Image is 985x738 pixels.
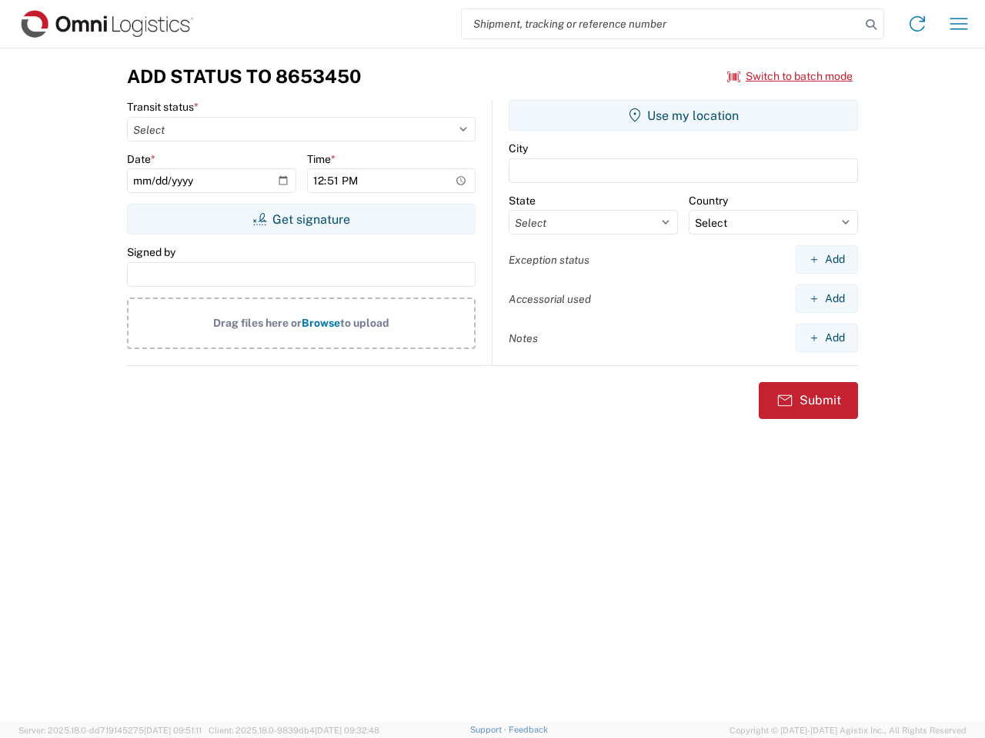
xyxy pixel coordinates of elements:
[509,292,591,306] label: Accessorial used
[307,152,336,166] label: Time
[509,141,528,155] label: City
[730,723,967,737] span: Copyright © [DATE]-[DATE] Agistix Inc., All Rights Reserved
[509,194,536,208] label: State
[509,100,858,131] button: Use my location
[796,324,858,352] button: Add
[509,725,548,734] a: Feedback
[302,317,340,329] span: Browse
[127,204,476,234] button: Get signature
[213,317,302,329] span: Drag files here or
[470,725,509,734] a: Support
[209,726,379,735] span: Client: 2025.18.0-9839db4
[509,253,589,267] label: Exception status
[509,331,538,345] label: Notes
[18,726,202,735] span: Server: 2025.18.0-dd719145275
[759,382,858,419] button: Submit
[796,284,858,313] button: Add
[127,100,199,114] label: Transit status
[796,245,858,274] button: Add
[144,726,202,735] span: [DATE] 09:51:11
[127,245,175,259] label: Signed by
[127,65,361,88] h3: Add Status to 8653450
[727,64,853,89] button: Switch to batch mode
[340,317,389,329] span: to upload
[315,726,379,735] span: [DATE] 09:32:48
[462,9,860,38] input: Shipment, tracking or reference number
[689,194,728,208] label: Country
[127,152,155,166] label: Date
